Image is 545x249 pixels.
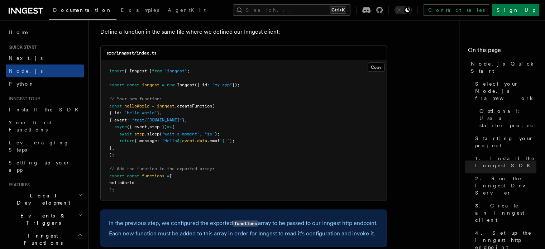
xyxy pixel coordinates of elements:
[116,2,163,19] a: Examples
[121,7,159,13] span: Examples
[109,96,162,101] span: // Your new function:
[127,124,147,129] span: ({ event
[6,44,37,50] span: Quick start
[6,192,78,206] span: Local Development
[195,138,197,143] span: .
[109,152,114,157] span: );
[233,221,258,227] code: functions
[142,173,164,178] span: functions
[222,138,225,143] span: }
[6,52,84,64] a: Next.js
[475,155,536,169] span: 1. Install the Inngest SDK
[182,138,195,143] span: event
[477,105,536,132] a: Optional: Use a starter project
[127,82,139,87] span: const
[109,218,378,239] p: In the previous step, we configured the exported array to be passed to our Inngest http endpoint....
[232,82,240,87] span: });
[106,51,157,56] code: src/inngest/index.ts
[157,138,159,143] span: :
[207,138,222,143] span: .email
[6,209,84,229] button: Events & Triggers
[9,68,43,74] span: Node.js
[49,2,116,20] a: Documentation
[475,175,536,196] span: 2. Run the Inngest Dev Server
[172,124,175,129] span: {
[195,82,207,87] span: ({ id
[134,131,144,137] span: step
[472,152,536,172] a: 1. Install the Inngest SDK
[233,4,350,16] button: Search...Ctrl+K
[109,82,124,87] span: export
[182,118,185,123] span: }
[185,118,187,123] span: ,
[127,118,129,123] span: :
[475,202,536,224] span: 3. Create an Inngest client
[9,81,35,87] span: Python
[200,131,202,137] span: ,
[159,110,162,115] span: ,
[142,82,159,87] span: inngest
[197,138,207,143] span: data
[164,68,187,73] span: "inngest"
[159,131,162,137] span: (
[6,189,84,209] button: Local Development
[330,6,346,14] kbd: Ctrl+K
[395,6,412,14] button: Toggle dark mode
[230,138,235,143] span: };
[177,138,182,143] span: ${
[6,96,40,102] span: Inngest tour
[475,80,536,102] span: Select your Node.js framework
[109,110,119,115] span: { id
[157,104,175,109] span: inngest
[6,232,77,246] span: Inngest Functions
[472,132,536,152] a: Starting your project
[134,138,157,143] span: { message
[472,172,536,199] a: 2. Run the Inngest Dev Server
[124,104,149,109] span: helloWorld
[152,68,162,73] span: from
[6,212,78,226] span: Events & Triggers
[187,68,190,73] span: ;
[167,82,175,87] span: new
[492,4,539,16] a: Sign Up
[9,107,83,112] span: Install the SDK
[100,27,387,37] p: Define a function in the same file where we defined our Inngest client:
[157,110,159,115] span: }
[175,104,212,109] span: .createFunction
[6,136,84,156] a: Leveraging Steps
[163,2,210,19] a: AgentKit
[119,131,132,137] span: await
[109,145,112,150] span: }
[424,4,489,16] a: Contact sales
[472,199,536,226] a: 3. Create an Inngest client
[368,63,384,72] button: Copy
[6,116,84,136] a: Your first Functions
[144,131,159,137] span: .sleep
[109,118,127,123] span: { event
[112,145,114,150] span: ,
[215,131,220,137] span: );
[168,7,206,13] span: AgentKit
[212,82,232,87] span: "my-app"
[479,107,536,129] span: Optional: Use a starter project
[9,120,51,133] span: Your first Functions
[147,124,149,129] span: ,
[6,103,84,116] a: Install the SDK
[167,173,169,178] span: =
[109,173,124,178] span: export
[109,187,114,192] span: ];
[167,124,172,129] span: =>
[162,138,177,143] span: `Hello
[149,124,167,129] span: step })
[109,104,122,109] span: const
[109,68,124,73] span: import
[152,104,154,109] span: =
[114,124,127,129] span: async
[109,180,134,185] span: helloWorld
[212,104,215,109] span: (
[162,82,164,87] span: =
[9,140,69,153] span: Leveraging Steps
[124,110,157,115] span: "hello-world"
[9,55,43,61] span: Next.js
[6,182,30,188] span: Features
